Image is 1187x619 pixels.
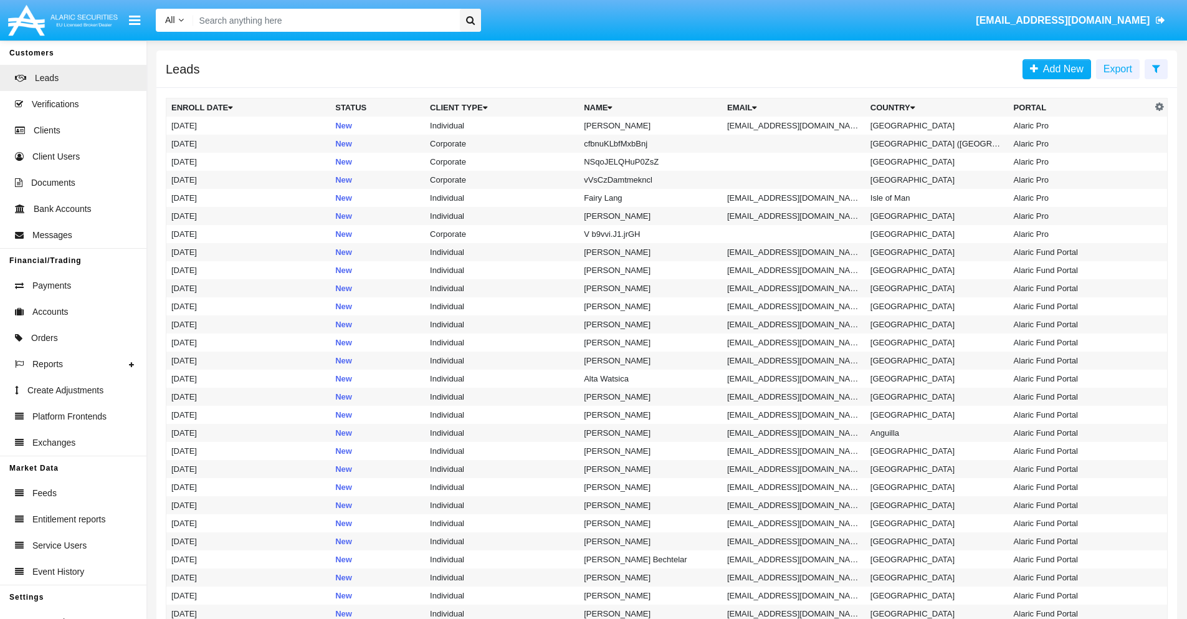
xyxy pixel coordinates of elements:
[330,569,425,587] td: New
[166,135,331,153] td: [DATE]
[166,315,331,333] td: [DATE]
[330,98,425,117] th: Status
[166,243,331,261] td: [DATE]
[330,297,425,315] td: New
[1096,59,1140,79] button: Export
[579,532,722,550] td: [PERSON_NAME]
[1009,207,1152,225] td: Alaric Pro
[425,388,579,406] td: Individual
[166,117,331,135] td: [DATE]
[425,135,579,153] td: Corporate
[579,514,722,532] td: [PERSON_NAME]
[722,587,865,605] td: [EMAIL_ADDRESS][DOMAIN_NAME]
[1023,59,1091,79] a: Add New
[35,72,59,85] span: Leads
[865,98,1009,117] th: Country
[425,333,579,352] td: Individual
[1009,333,1152,352] td: Alaric Fund Portal
[34,124,60,137] span: Clients
[579,333,722,352] td: [PERSON_NAME]
[722,424,865,442] td: [EMAIL_ADDRESS][DOMAIN_NAME]
[579,153,722,171] td: NSqoJELQHuP0ZsZ
[579,550,722,569] td: [PERSON_NAME] Bechtelar
[722,370,865,388] td: [EMAIL_ADDRESS][DOMAIN_NAME]
[32,229,72,242] span: Messages
[722,98,865,117] th: Email
[865,442,1009,460] td: [GEOGRAPHIC_DATA]
[1009,442,1152,460] td: Alaric Fund Portal
[1009,514,1152,532] td: Alaric Fund Portal
[425,279,579,297] td: Individual
[166,352,331,370] td: [DATE]
[579,225,722,243] td: V b9vvi.J1.jrGH
[865,514,1009,532] td: [GEOGRAPHIC_DATA]
[425,442,579,460] td: Individual
[865,352,1009,370] td: [GEOGRAPHIC_DATA]
[865,189,1009,207] td: Isle of Man
[32,565,84,578] span: Event History
[865,135,1009,153] td: [GEOGRAPHIC_DATA] ([GEOGRAPHIC_DATA])
[976,15,1150,26] span: [EMAIL_ADDRESS][DOMAIN_NAME]
[166,569,331,587] td: [DATE]
[32,279,71,292] span: Payments
[865,315,1009,333] td: [GEOGRAPHIC_DATA]
[579,297,722,315] td: [PERSON_NAME]
[865,370,1009,388] td: [GEOGRAPHIC_DATA]
[1038,64,1084,74] span: Add New
[1009,117,1152,135] td: Alaric Pro
[865,243,1009,261] td: [GEOGRAPHIC_DATA]
[1009,496,1152,514] td: Alaric Fund Portal
[579,207,722,225] td: [PERSON_NAME]
[425,587,579,605] td: Individual
[722,442,865,460] td: [EMAIL_ADDRESS][DOMAIN_NAME]
[425,207,579,225] td: Individual
[1009,352,1152,370] td: Alaric Fund Portal
[579,171,722,189] td: vVsCzDamtmekncl
[330,333,425,352] td: New
[722,117,865,135] td: [EMAIL_ADDRESS][DOMAIN_NAME]
[1009,261,1152,279] td: Alaric Fund Portal
[330,243,425,261] td: New
[425,370,579,388] td: Individual
[32,410,107,423] span: Platform Frontends
[865,207,1009,225] td: [GEOGRAPHIC_DATA]
[425,569,579,587] td: Individual
[1009,297,1152,315] td: Alaric Fund Portal
[166,370,331,388] td: [DATE]
[330,261,425,279] td: New
[166,207,331,225] td: [DATE]
[166,189,331,207] td: [DATE]
[1009,243,1152,261] td: Alaric Fund Portal
[425,98,579,117] th: Client Type
[330,406,425,424] td: New
[330,171,425,189] td: New
[425,460,579,478] td: Individual
[166,496,331,514] td: [DATE]
[579,569,722,587] td: [PERSON_NAME]
[722,333,865,352] td: [EMAIL_ADDRESS][DOMAIN_NAME]
[330,153,425,171] td: New
[193,9,455,32] input: Search
[425,352,579,370] td: Individual
[32,436,75,449] span: Exchanges
[32,513,106,526] span: Entitlement reports
[166,424,331,442] td: [DATE]
[1009,98,1152,117] th: Portal
[865,297,1009,315] td: [GEOGRAPHIC_DATA]
[865,117,1009,135] td: [GEOGRAPHIC_DATA]
[166,532,331,550] td: [DATE]
[865,171,1009,189] td: [GEOGRAPHIC_DATA]
[865,496,1009,514] td: [GEOGRAPHIC_DATA]
[579,98,722,117] th: Name
[425,153,579,171] td: Corporate
[1009,569,1152,587] td: Alaric Fund Portal
[722,532,865,550] td: [EMAIL_ADDRESS][DOMAIN_NAME]
[1104,64,1132,74] span: Export
[1009,370,1152,388] td: Alaric Fund Portal
[579,261,722,279] td: [PERSON_NAME]
[330,514,425,532] td: New
[166,279,331,297] td: [DATE]
[425,532,579,550] td: Individual
[31,176,75,190] span: Documents
[1009,587,1152,605] td: Alaric Fund Portal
